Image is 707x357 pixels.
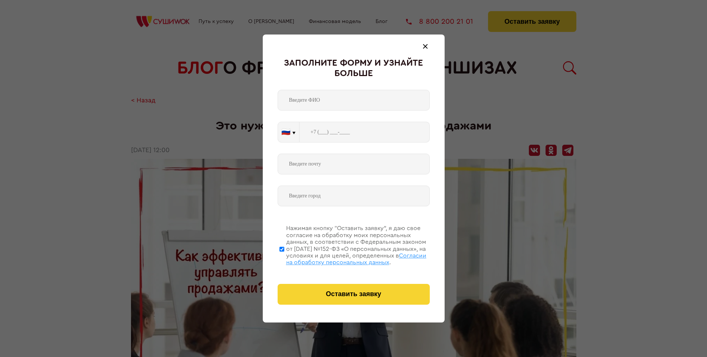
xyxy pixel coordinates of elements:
input: Введите город [278,186,430,206]
input: Введите ФИО [278,90,430,111]
div: Нажимая кнопку “Оставить заявку”, я даю свое согласие на обработку моих персональных данных, в со... [286,225,430,266]
button: Оставить заявку [278,284,430,305]
span: Согласии на обработку персональных данных [286,253,426,265]
input: +7 (___) ___-____ [300,122,430,143]
button: 🇷🇺 [278,122,299,142]
input: Введите почту [278,154,430,174]
div: Заполните форму и узнайте больше [278,58,430,79]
